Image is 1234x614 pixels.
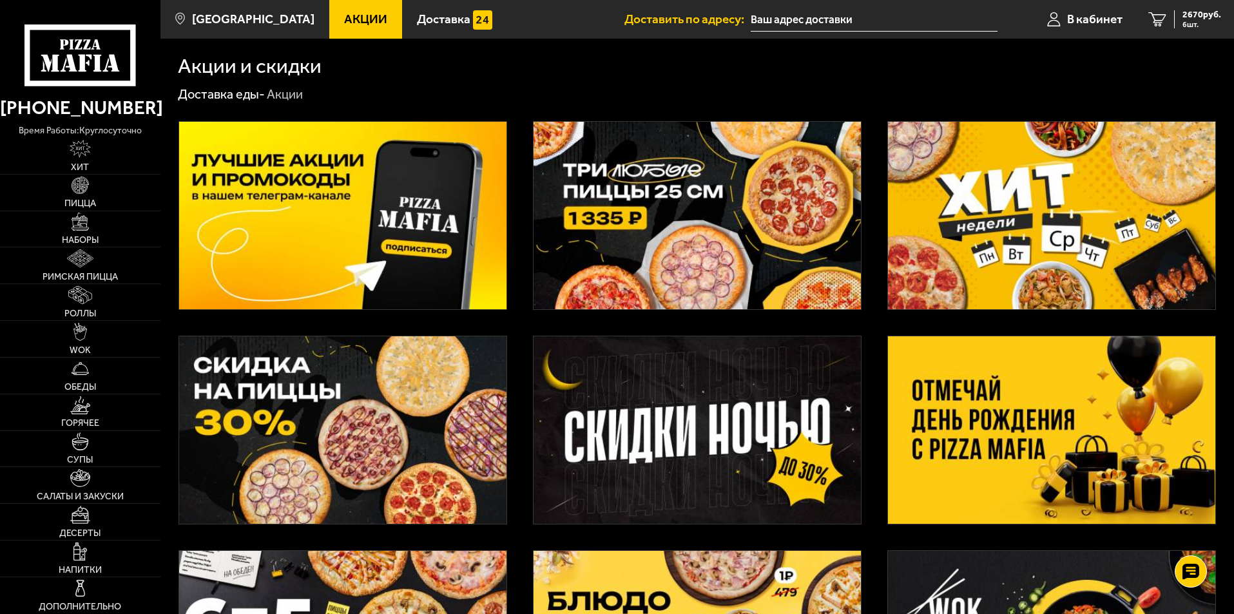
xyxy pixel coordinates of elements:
span: Обеды [64,383,96,392]
span: Супы [67,456,93,465]
span: Десерты [59,529,101,538]
img: 15daf4d41897b9f0e9f617042186c801.svg [473,10,492,30]
span: Хит [71,163,89,172]
span: Напитки [59,566,102,575]
span: [GEOGRAPHIC_DATA] [192,13,314,25]
span: В кабинет [1067,13,1123,25]
span: 6 шт. [1182,21,1221,28]
span: Салаты и закуски [37,492,124,501]
span: WOK [70,346,91,355]
span: Горячее [61,419,99,428]
a: Доставка еды- [178,86,265,102]
span: 2670 руб. [1182,10,1221,19]
span: Римская пицца [43,273,118,282]
div: Акции [267,86,303,103]
h1: Акции и скидки [178,56,322,77]
span: Роллы [64,309,96,318]
span: Акции [344,13,387,25]
input: Ваш адрес доставки [751,8,998,32]
span: Доставить по адресу: [624,13,751,25]
span: Дополнительно [39,602,121,611]
span: Наборы [62,236,99,245]
span: Пицца [64,199,96,208]
span: Доставка [417,13,470,25]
